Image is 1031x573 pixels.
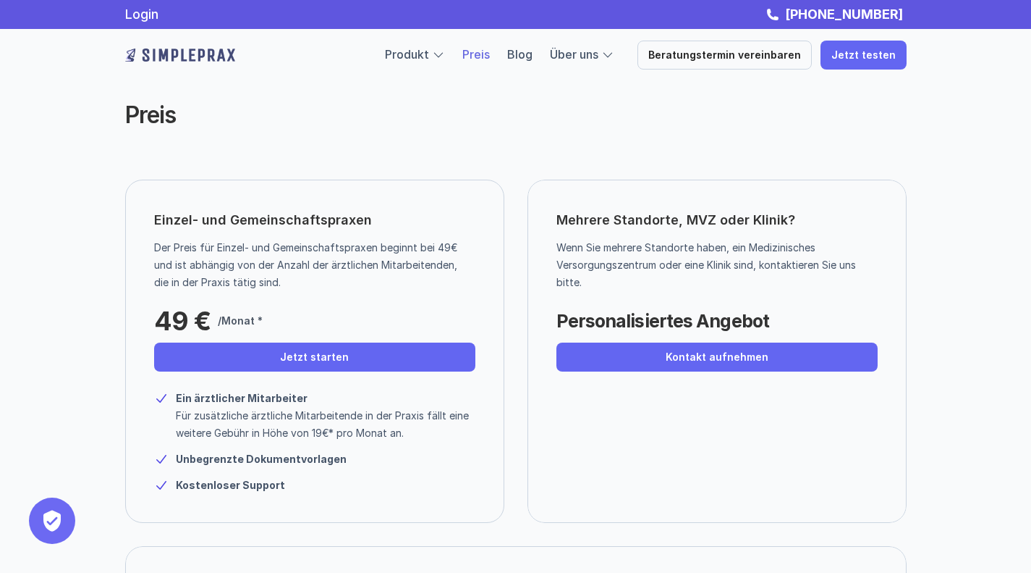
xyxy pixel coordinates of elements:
[176,392,307,404] strong: Ein ärztlicher Mitarbeiter
[176,407,475,442] p: Für zusätzliche ärztliche Mitarbeitende in der Praxis fällt eine weitere Gebühr in Höhe von 19€* ...
[125,7,158,22] a: Login
[550,47,598,62] a: Über uns
[154,343,475,372] a: Jetzt starten
[648,49,801,62] p: Beratungstermin vereinbaren
[820,41,907,70] a: Jetzt testen
[556,209,878,232] p: Mehrere Standorte, MVZ oder Klinik?
[781,7,907,22] a: [PHONE_NUMBER]
[280,351,349,364] p: Jetzt starten
[831,49,896,62] p: Jetzt testen
[637,41,812,70] a: Beratungstermin vereinbaren
[154,239,464,291] p: Der Preis für Einzel- und Gemeinschaftspraxen beginnt bei 49€ und ist abhängig von der Anzahl der...
[556,343,878,372] a: Kontakt aufnehmen
[218,312,263,330] p: /Monat *
[666,351,768,364] p: Kontakt aufnehmen
[507,47,533,62] a: Blog
[385,47,429,62] a: Produkt
[176,479,285,491] strong: Kostenloser Support
[154,306,211,335] p: 49 €
[785,7,903,22] strong: [PHONE_NUMBER]
[462,47,490,62] a: Preis
[556,239,867,291] p: Wenn Sie mehrere Standorte haben, ein Medizinisches Versorgungszentrum oder eine Klinik sind, kon...
[154,209,372,232] p: Einzel- und Gemeinschaftspraxen
[125,101,668,129] h2: Preis
[176,453,347,465] strong: Unbegrenzte Dokumentvorlagen
[556,306,769,335] p: Personalisiertes Angebot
